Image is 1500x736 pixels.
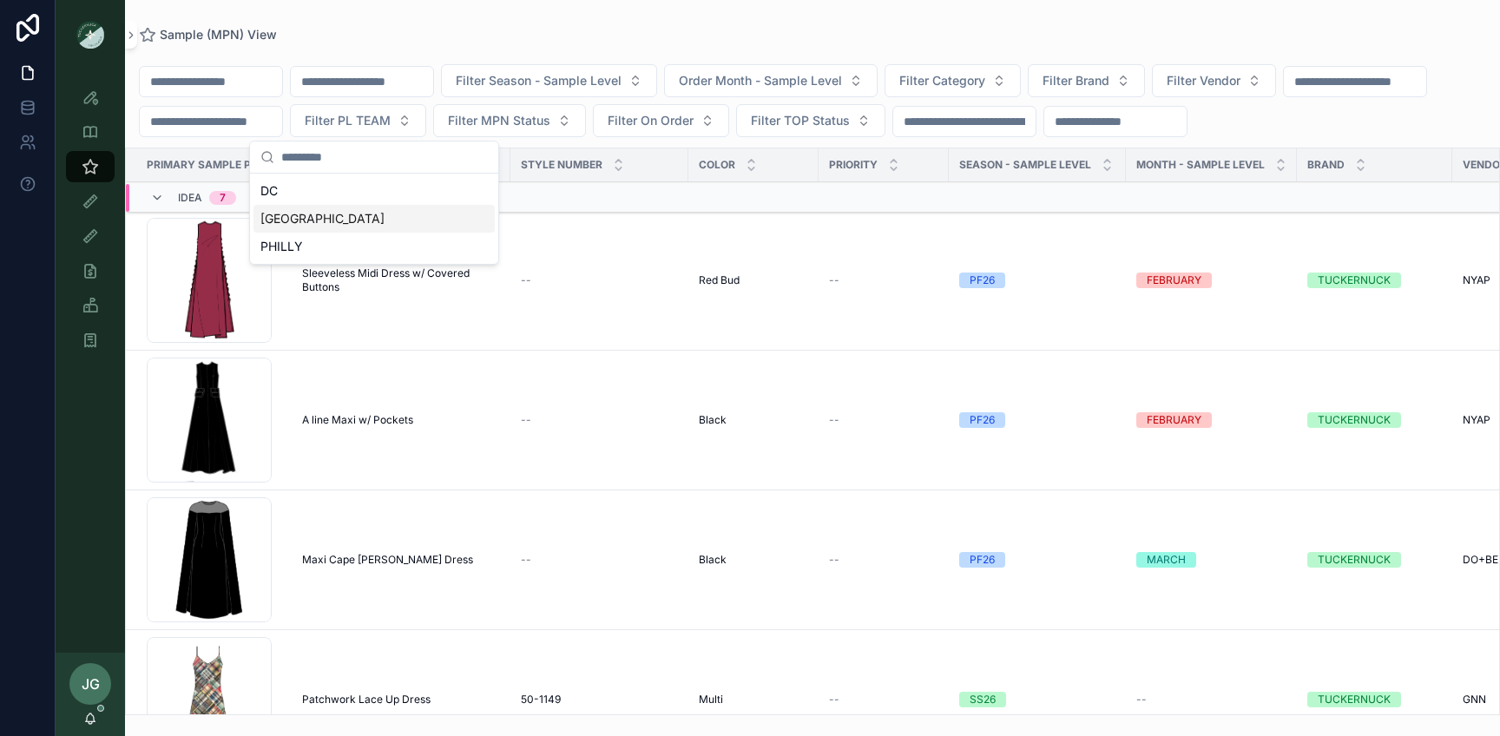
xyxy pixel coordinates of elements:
[1147,552,1186,568] div: MARCH
[147,158,281,172] span: PRIMARY SAMPLE PHOTO
[829,158,878,172] span: PRIORITY
[699,273,740,287] span: Red Bud
[679,72,842,89] span: Order Month - Sample Level
[1463,553,1498,567] span: DO+BE
[521,553,531,567] span: --
[1318,692,1391,707] div: TUCKERNUCK
[253,205,495,233] div: [GEOGRAPHIC_DATA]
[699,413,808,427] a: Black
[959,412,1115,428] a: PF26
[1136,412,1286,428] a: FEBRUARY
[290,104,426,137] button: Select Button
[521,273,678,287] a: --
[56,69,125,378] div: scrollable content
[302,693,500,706] a: Patchwork Lace Up Dress
[970,692,996,707] div: SS26
[1307,412,1442,428] a: TUCKERNUCK
[521,553,678,567] a: --
[1318,552,1391,568] div: TUCKERNUCK
[1307,692,1442,707] a: TUCKERNUCK
[1028,64,1145,97] button: Select Button
[885,64,1021,97] button: Select Button
[302,266,500,294] a: Sleeveless Midi Dress w/ Covered Buttons
[1147,273,1201,288] div: FEBRUARY
[253,177,495,205] div: DC
[1043,72,1109,89] span: Filter Brand
[521,693,561,706] span: 50-1149
[302,553,473,567] span: Maxi Cape [PERSON_NAME] Dress
[1463,693,1486,706] span: GNN
[178,191,202,205] span: Idea
[970,412,995,428] div: PF26
[521,413,531,427] span: --
[959,158,1091,172] span: Season - Sample Level
[959,552,1115,568] a: PF26
[829,273,938,287] a: --
[829,413,839,427] span: --
[970,552,995,568] div: PF26
[253,233,495,260] div: PHILLY
[970,273,995,288] div: PF26
[608,112,694,129] span: Filter On Order
[521,273,531,287] span: --
[448,112,550,129] span: Filter MPN Status
[1136,273,1286,288] a: FEBRUARY
[456,72,622,89] span: Filter Season - Sample Level
[593,104,729,137] button: Select Button
[829,693,839,706] span: --
[699,158,735,172] span: Color
[250,174,498,264] div: Suggestions
[829,553,839,567] span: --
[959,273,1115,288] a: PF26
[76,21,104,49] img: App logo
[160,26,277,43] span: Sample (MPN) View
[1318,273,1391,288] div: TUCKERNUCK
[1307,552,1442,568] a: TUCKERNUCK
[441,64,657,97] button: Select Button
[302,413,500,427] a: A line Maxi w/ Pockets
[664,64,878,97] button: Select Button
[521,693,678,706] a: 50-1149
[302,553,500,567] a: Maxi Cape [PERSON_NAME] Dress
[736,104,885,137] button: Select Button
[1463,413,1490,427] span: NYAP
[699,693,723,706] span: Multi
[302,693,431,706] span: Patchwork Lace Up Dress
[829,413,938,427] a: --
[751,112,850,129] span: Filter TOP Status
[1136,693,1286,706] a: --
[1307,158,1345,172] span: Brand
[82,674,100,694] span: JG
[433,104,586,137] button: Select Button
[1147,412,1201,428] div: FEBRUARY
[829,273,839,287] span: --
[1136,552,1286,568] a: MARCH
[699,693,808,706] a: Multi
[699,553,727,567] span: Black
[1167,72,1240,89] span: Filter Vendor
[959,692,1115,707] a: SS26
[699,273,808,287] a: Red Bud
[521,158,602,172] span: Style Number
[1318,412,1391,428] div: TUCKERNUCK
[1463,273,1490,287] span: NYAP
[829,553,938,567] a: --
[699,413,727,427] span: Black
[699,553,808,567] a: Black
[1152,64,1276,97] button: Select Button
[899,72,985,89] span: Filter Category
[139,26,277,43] a: Sample (MPN) View
[302,413,413,427] span: A line Maxi w/ Pockets
[521,413,678,427] a: --
[220,191,226,205] div: 7
[829,693,938,706] a: --
[305,112,391,129] span: Filter PL TEAM
[1136,158,1265,172] span: MONTH - SAMPLE LEVEL
[1307,273,1442,288] a: TUCKERNUCK
[1136,693,1147,706] span: --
